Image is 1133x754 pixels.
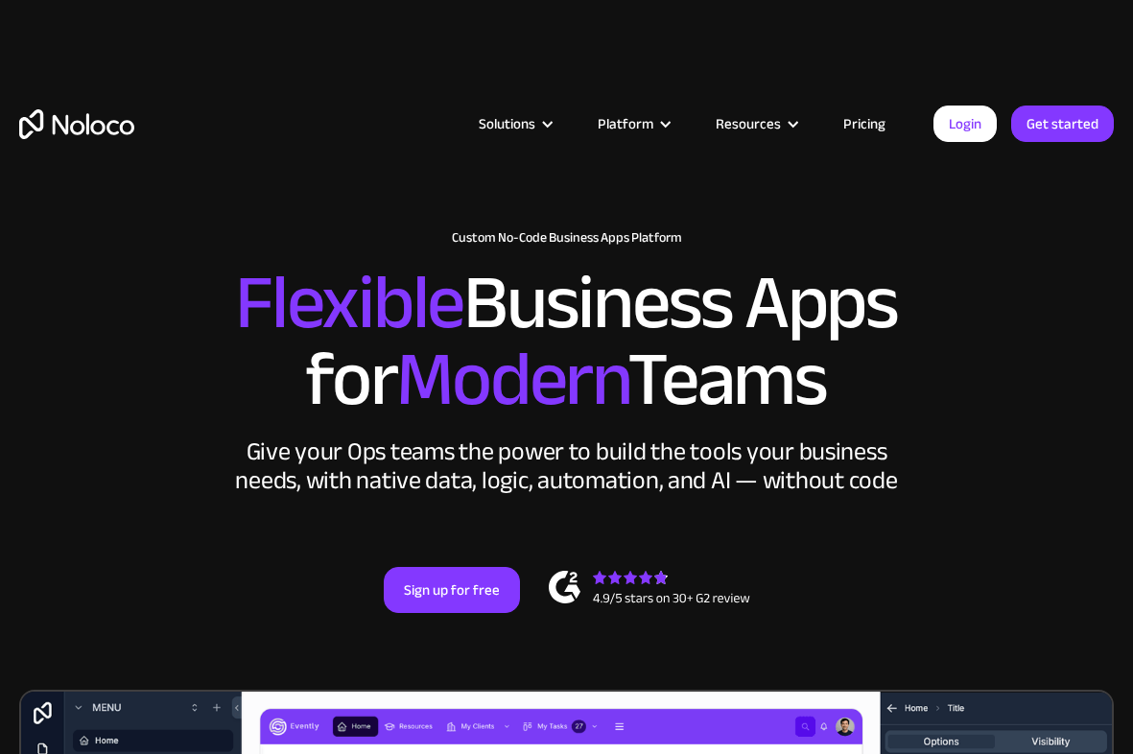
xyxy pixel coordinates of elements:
a: Get started [1011,106,1114,142]
div: Solutions [455,111,574,136]
h2: Business Apps for Teams [19,265,1114,418]
div: Platform [574,111,692,136]
div: Platform [598,111,653,136]
a: Pricing [819,111,909,136]
span: Modern [396,308,627,451]
a: home [19,109,134,139]
a: Login [933,106,997,142]
div: Resources [716,111,781,136]
a: Sign up for free [384,567,520,613]
h1: Custom No-Code Business Apps Platform [19,230,1114,246]
div: Give your Ops teams the power to build the tools your business needs, with native data, logic, au... [231,437,903,495]
div: Resources [692,111,819,136]
span: Flexible [235,231,463,374]
div: Solutions [479,111,535,136]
